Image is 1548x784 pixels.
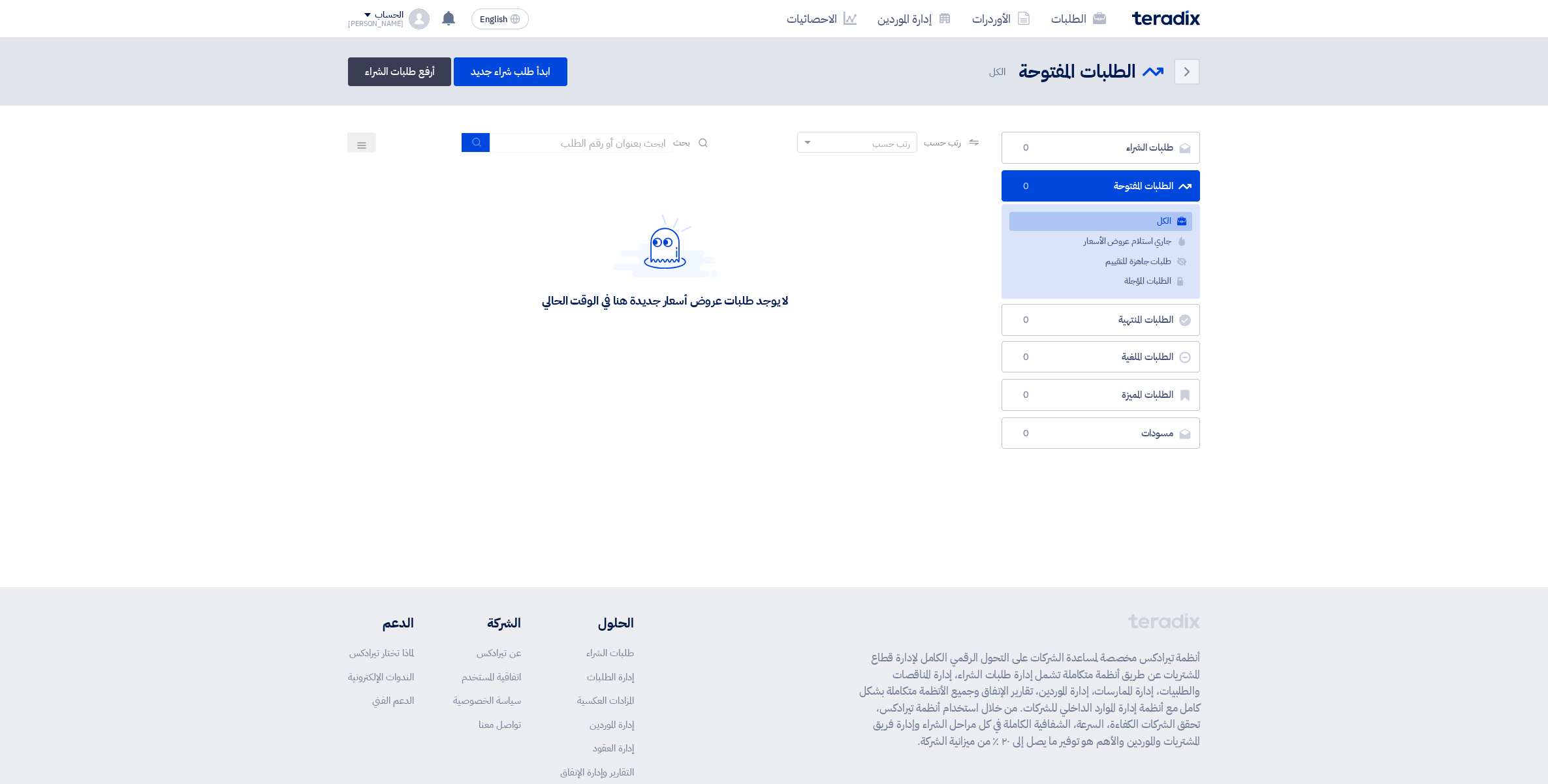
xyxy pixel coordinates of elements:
span: 0 [1018,314,1034,327]
a: طلبات جاهزة للتقييم [1009,252,1192,271]
a: عن تيرادكس [477,646,521,660]
a: لماذا تختار تيرادكس [349,646,414,660]
span: الكل [989,65,1008,80]
h2: الطلبات المفتوحة [1019,59,1136,85]
p: أنظمة تيرادكس مخصصة لمساعدة الشركات على التحول الرقمي الكامل لإدارة قطاع المشتريات عن طريق أنظمة ... [859,650,1200,749]
a: تواصل معنا [479,717,521,732]
a: الطلبات المفتوحة0 [1002,170,1200,202]
li: الحلول [560,613,634,633]
input: ابحث بعنوان أو رقم الطلب [490,133,673,153]
a: الطلبات [1041,3,1116,34]
a: الطلبات المؤجلة [1009,272,1192,291]
a: الأوردرات [962,3,1041,34]
div: [PERSON_NAME] [348,20,403,27]
a: الطلبات الملغية0 [1002,341,1200,373]
div: لا يوجد طلبات عروض أسعار جديدة هنا في الوقت الحالي [542,293,788,308]
a: الدعم الفني [372,693,414,708]
a: الطلبات المميزة0 [1002,379,1200,411]
span: 0 [1018,389,1034,402]
a: أرفع طلبات الشراء [348,57,451,86]
div: الحساب [375,10,403,21]
a: الطلبات المنتهية0 [1002,304,1200,336]
a: إدارة الموردين [590,717,634,732]
li: الدعم [348,613,414,633]
span: English [480,15,507,24]
a: إدارة الموردين [867,3,962,34]
button: English [471,8,529,29]
a: الندوات الإلكترونية [348,670,414,684]
a: جاري استلام عروض الأسعار [1009,232,1192,251]
a: ابدأ طلب شراء جديد [454,57,567,86]
a: إدارة الطلبات [587,670,634,684]
a: اتفاقية المستخدم [462,670,521,684]
img: profile_test.png [409,8,430,29]
a: الكل [1009,212,1192,231]
a: الاحصائيات [776,3,867,34]
span: بحث [673,136,690,149]
span: 0 [1018,142,1034,155]
a: طلبات الشراء [586,646,634,660]
li: الشركة [453,613,521,633]
span: 0 [1018,180,1034,193]
a: سياسة الخصوصية [453,693,521,708]
a: التقارير وإدارة الإنفاق [560,765,634,779]
a: المزادات العكسية [577,693,634,708]
span: رتب حسب [924,136,961,149]
span: 0 [1018,427,1034,440]
span: 0 [1018,351,1034,364]
div: رتب حسب [872,137,910,151]
a: إدارة العقود [593,741,634,755]
a: مسودات0 [1002,417,1200,449]
img: Hello [613,214,718,277]
a: طلبات الشراء0 [1002,132,1200,164]
img: Teradix logo [1132,10,1200,25]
